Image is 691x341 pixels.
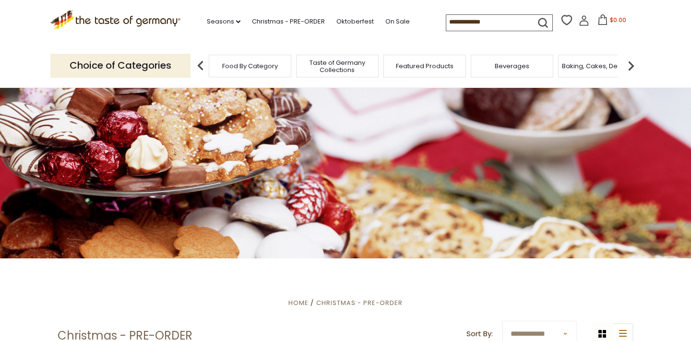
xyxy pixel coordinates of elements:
[610,16,626,24] span: $0.00
[288,298,309,307] a: Home
[207,16,240,27] a: Seasons
[562,62,636,70] a: Baking, Cakes, Desserts
[495,62,529,70] a: Beverages
[396,62,453,70] a: Featured Products
[336,16,374,27] a: Oktoberfest
[466,328,493,340] label: Sort By:
[299,59,376,73] a: Taste of Germany Collections
[316,298,403,307] a: Christmas - PRE-ORDER
[621,56,641,75] img: next arrow
[252,16,325,27] a: Christmas - PRE-ORDER
[385,16,410,27] a: On Sale
[191,56,210,75] img: previous arrow
[50,54,191,77] p: Choice of Categories
[591,14,632,29] button: $0.00
[222,62,278,70] a: Food By Category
